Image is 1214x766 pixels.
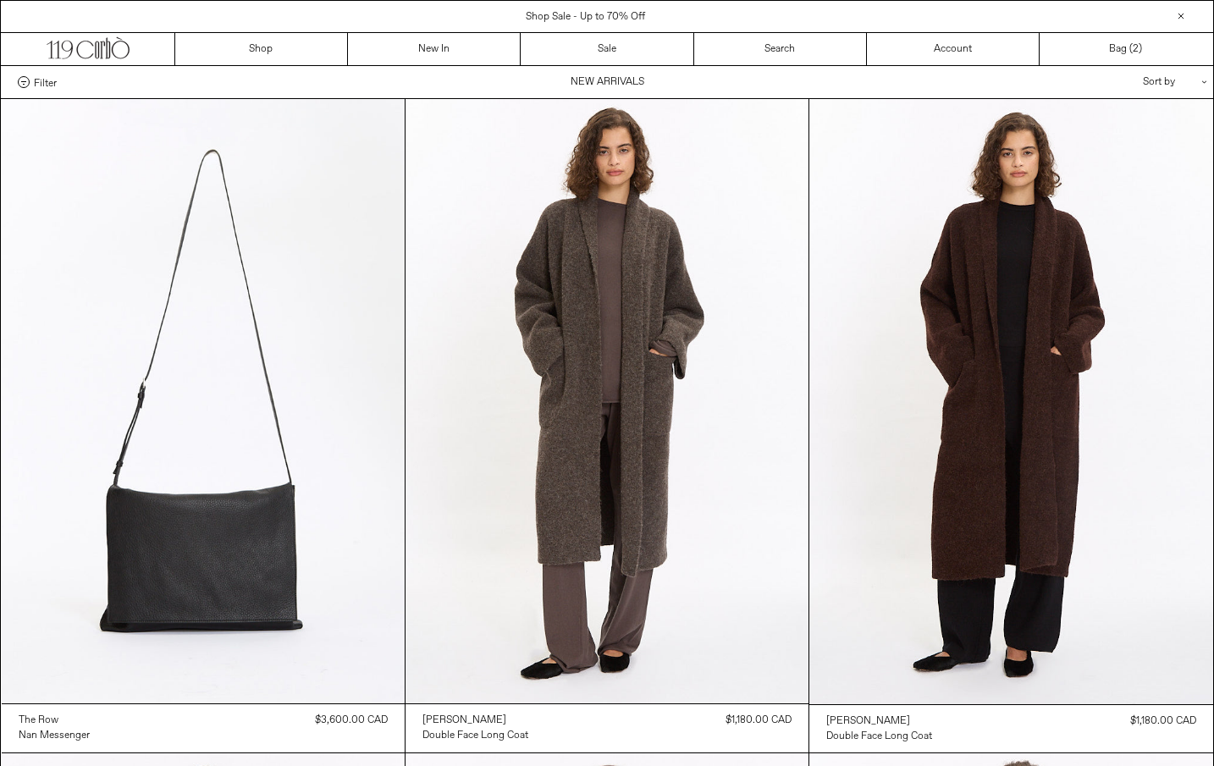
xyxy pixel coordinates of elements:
div: The Row [19,714,58,728]
a: Double Face Long Coat [422,728,528,743]
img: Lauren Manoogian Double Face Long Coat in merlot [809,99,1212,704]
a: Search [694,33,867,65]
a: [PERSON_NAME] [422,713,528,728]
a: Sale [521,33,693,65]
div: $1,180.00 CAD [1130,714,1196,729]
div: Sort by [1044,66,1196,98]
img: Lauren Manoogian Double Face Long Coat in grey taupe [406,99,808,703]
div: [PERSON_NAME] [826,714,910,729]
a: Nan Messenger [19,728,90,743]
span: Filter [34,76,57,88]
span: ) [1133,41,1142,57]
div: [PERSON_NAME] [422,714,506,728]
div: Nan Messenger [19,729,90,743]
a: The Row [19,713,90,728]
div: $3,600.00 CAD [315,713,388,728]
a: Double Face Long Coat [826,729,932,744]
div: Double Face Long Coat [826,730,932,744]
span: 2 [1133,42,1139,56]
a: Shop [175,33,348,65]
a: New In [348,33,521,65]
div: Double Face Long Coat [422,729,528,743]
img: The Row Nan Messenger Bag [2,99,405,703]
a: Account [867,33,1040,65]
a: Shop Sale - Up to 70% Off [526,10,645,24]
a: [PERSON_NAME] [826,714,932,729]
div: $1,180.00 CAD [726,713,792,728]
a: Bag () [1040,33,1212,65]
